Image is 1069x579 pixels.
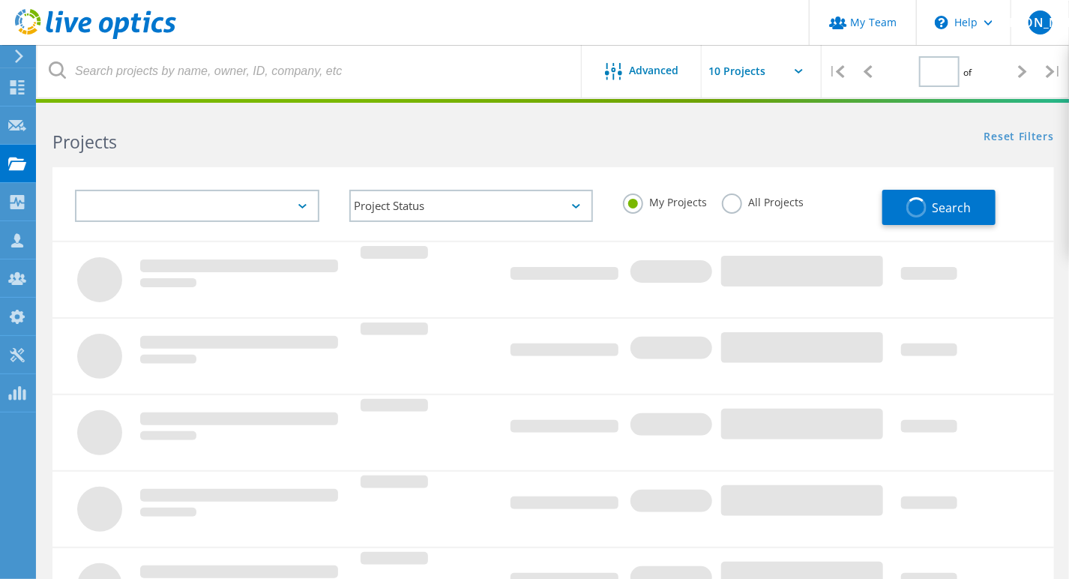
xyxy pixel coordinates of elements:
label: All Projects [722,193,804,208]
input: Search projects by name, owner, ID, company, etc [37,45,582,97]
span: of [963,66,972,79]
span: Advanced [630,65,679,76]
div: | [822,45,852,98]
div: | [1038,45,1069,98]
a: Live Optics Dashboard [15,31,176,42]
span: Search [933,199,972,216]
a: Reset Filters [984,131,1054,144]
button: Search [882,190,996,225]
div: Project Status [349,190,594,222]
label: My Projects [623,193,707,208]
svg: \n [935,16,948,29]
b: Projects [52,130,117,154]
